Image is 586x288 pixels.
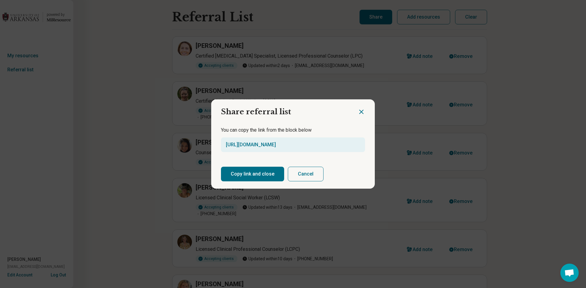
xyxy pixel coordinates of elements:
[211,99,358,119] h2: Share referral list
[221,167,284,181] button: Copy link and close
[221,126,365,134] p: You can copy the link from the block below
[288,167,324,181] button: Cancel
[358,108,365,116] button: Close dialog
[226,142,276,148] a: [URL][DOMAIN_NAME]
